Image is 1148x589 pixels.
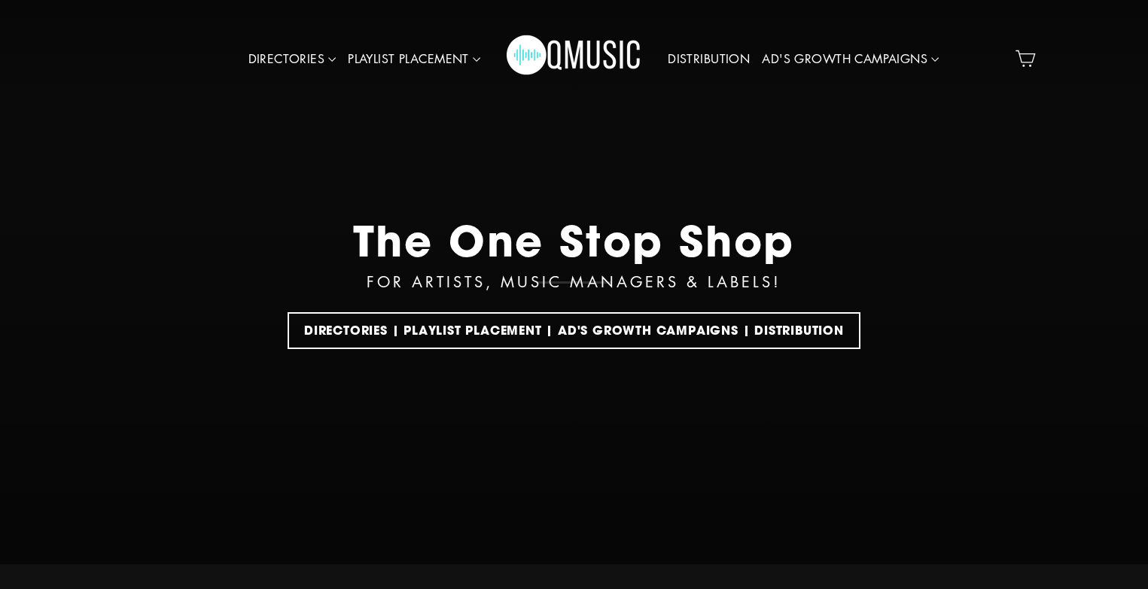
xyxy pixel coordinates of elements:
[507,25,642,93] img: Q Music Promotions
[367,269,781,293] div: FOR ARTISTS, MUSIC MANAGERS & LABELS!
[196,15,953,103] div: Primary
[242,42,343,77] a: DIRECTORIES
[288,312,860,349] a: DIRECTORIES | PLAYLIST PLACEMENT | AD'S GROWTH CAMPAIGNS | DISTRIBUTION
[756,42,945,77] a: AD'S GROWTH CAMPAIGNS
[342,42,486,77] a: PLAYLIST PLACEMENT
[353,215,796,266] div: The One Stop Shop
[662,42,756,77] a: DISTRIBUTION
